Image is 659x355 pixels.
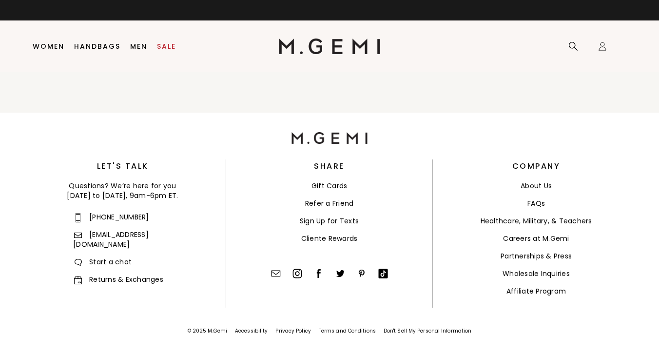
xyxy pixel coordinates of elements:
a: Careers at M.Gemi [503,234,569,243]
a: Partnerships & Press [501,251,572,261]
a: Handbags [74,42,120,50]
img: Returns and Exchanges [74,276,82,284]
a: Sale [157,42,176,50]
img: Pinterest/ [357,269,367,278]
span: Start a chat [73,257,132,267]
a: FAQs [527,198,545,208]
div: Questions? We’re here for you [DATE] to [DATE], 9am-6pm ET. [19,181,226,200]
a: Refer a Friend [305,198,354,208]
a: Men [130,42,147,50]
a: About Us [521,181,552,191]
a: Don't Sell My Personal Information [384,327,471,335]
a: Healthcare, Military, & Teachers [481,216,592,226]
a: Contact us: phone[PHONE_NUMBER] [73,212,149,222]
img: Contact us: chat [75,259,82,267]
h3: Share [314,163,345,169]
img: Contact Us [271,269,281,278]
img: TikTok/ [378,269,388,278]
span: Accessibility [235,327,268,335]
img: M.Gemi [279,39,381,54]
a: Contact us: email[EMAIL_ADDRESS][DOMAIN_NAME] [73,230,149,249]
a: Returns and ExchangesReturns & Exchanges [73,275,163,284]
img: Contact us: phone [76,213,81,222]
img: M.Gemi [291,132,368,144]
img: Twitter/ [335,269,345,278]
div: © 2025 M.Gemi [188,327,227,335]
img: Instagram/ [292,269,302,278]
a: Sign Up for Texts [300,216,359,226]
img: Facebook/ [314,269,324,278]
a: Women [33,42,64,50]
a: Privacy Policy [275,327,310,335]
img: Contact us: email [74,233,82,238]
h3: Let's Talk [19,163,226,169]
a: Wholesale Inquiries [503,269,570,278]
a: Terms and Conditions [319,327,376,335]
a: Gift Cards [311,181,348,191]
a: Affiliate Program [506,286,566,296]
a: Cliente Rewards [301,234,358,243]
h3: Company [512,163,561,169]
